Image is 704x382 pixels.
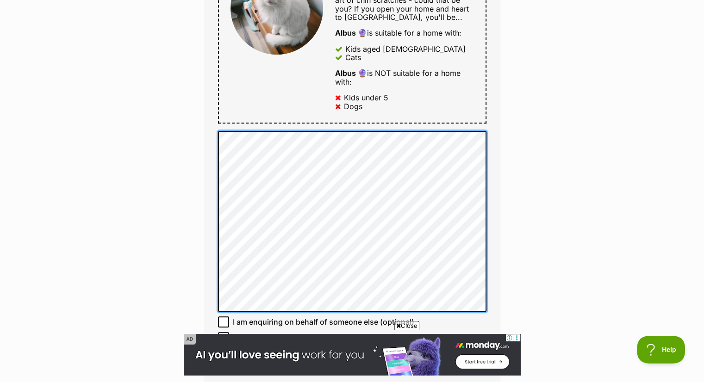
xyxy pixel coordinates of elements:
[184,334,196,345] span: AD
[345,45,466,53] div: Kids aged [DEMOGRAPHIC_DATA]
[335,28,367,37] strong: Albus 🔮
[344,93,388,102] div: Kids under 5
[335,68,367,78] strong: Albus 🔮
[335,29,473,37] div: is suitable for a home with:
[335,4,469,22] span: If you open your home and heart to [GEOGRAPHIC_DATA], you'll be...
[345,53,361,62] div: Cats
[335,69,473,86] div: is NOT suitable for a home with:
[394,321,419,330] span: Close
[637,336,685,364] iframe: Help Scout Beacon - Open
[233,316,414,327] span: I am enquiring on behalf of someone else (optional)
[344,102,362,111] div: Dogs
